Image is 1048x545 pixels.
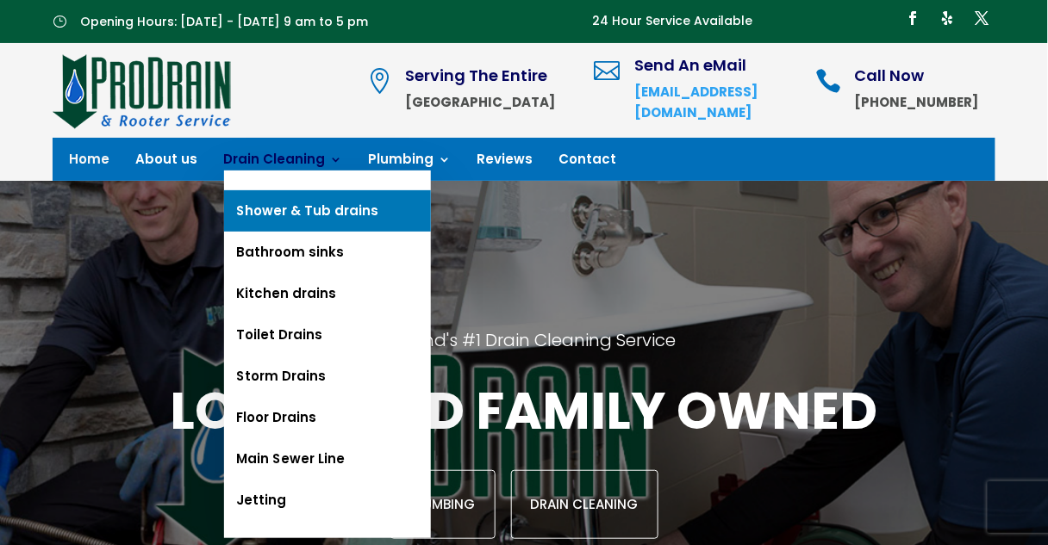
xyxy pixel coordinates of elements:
a: Main Sewer Line [224,438,431,480]
a: Follow on Facebook [899,4,926,32]
a: Floor Drains [224,397,431,438]
span: Send An eMail [635,54,747,76]
img: site-logo-100h [53,52,233,129]
a: Shower & Tub drains [224,190,431,232]
a: Follow on X [968,4,995,32]
a: Plumbing [390,470,496,539]
strong: [PHONE_NUMBER] [854,93,978,111]
h2: Portland's #1 Drain Cleaning Service [137,329,912,377]
a: Reviews [477,153,533,172]
a: Plumbing [369,153,452,172]
a: Toilet Drains [224,314,431,356]
a: Follow on Yelp [933,4,961,32]
a: Contact [559,153,617,172]
a: Home [70,153,110,172]
a: Storm Drains [224,356,431,397]
span: Opening Hours: [DATE] - [DATE] 9 am to 5 pm [80,13,368,30]
a: Drain Cleaning [511,470,658,539]
strong: [GEOGRAPHIC_DATA] [406,93,556,111]
a: Kitchen drains [224,273,431,314]
a: [EMAIL_ADDRESS][DOMAIN_NAME] [635,83,758,121]
span:  [595,58,621,84]
a: About us [136,153,198,172]
span: Serving The Entire [406,65,548,86]
div: Local and family owned [137,377,912,539]
p: 24 Hour Service Available [592,11,752,32]
span:  [815,68,841,94]
span: } [53,15,66,28]
a: Jetting [224,480,431,521]
span: Call Now [854,65,924,86]
a: Bathroom sinks [224,232,431,273]
span:  [367,68,393,94]
a: Drain Cleaning [224,153,343,172]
